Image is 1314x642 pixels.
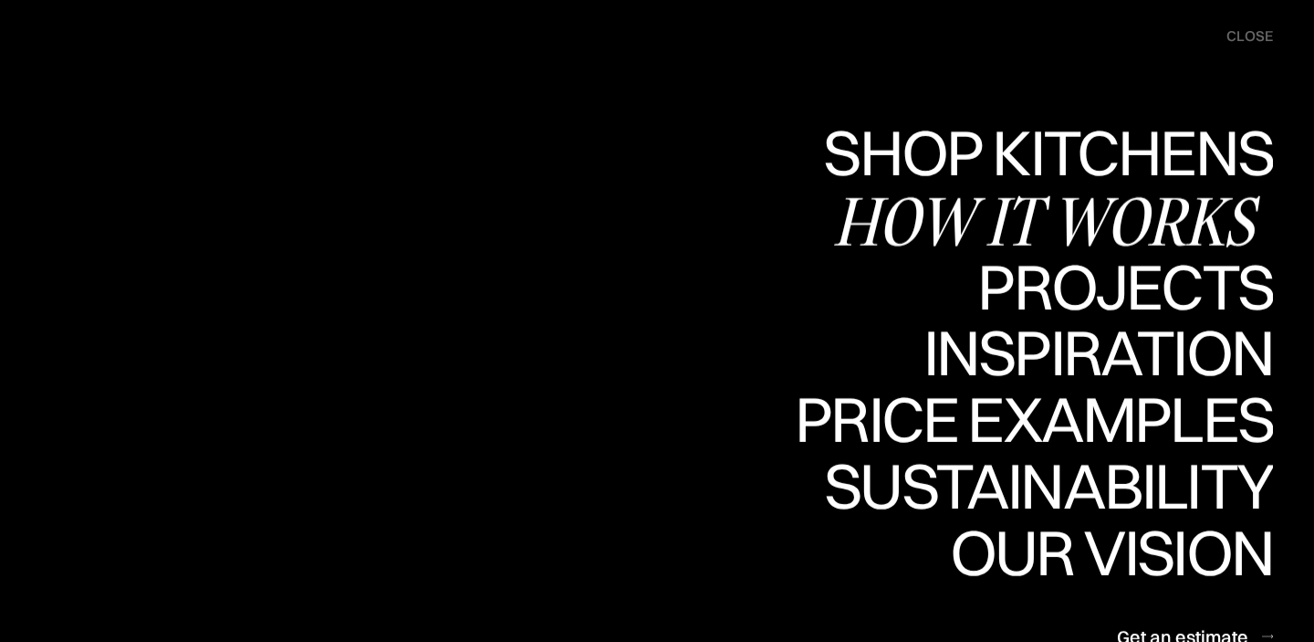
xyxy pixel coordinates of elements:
[833,188,1273,255] a: How it worksHow it works
[1226,26,1273,47] div: close
[898,321,1273,384] div: Inspiration
[898,321,1273,387] a: InspirationInspiration
[833,188,1273,252] div: How it works
[795,387,1273,454] a: Price examplesPrice examples
[795,451,1273,515] div: Price examples
[814,184,1273,248] div: Shop Kitchens
[977,254,1273,321] a: ProjectsProjects
[934,521,1273,587] a: Our visionOur vision
[808,454,1273,521] a: SustainabilitySustainability
[898,384,1273,448] div: Inspiration
[977,254,1273,318] div: Projects
[808,454,1273,518] div: Sustainability
[808,518,1273,582] div: Sustainability
[934,521,1273,584] div: Our vision
[795,387,1273,451] div: Price examples
[814,121,1273,188] a: Shop KitchensShop Kitchens
[1208,18,1273,55] div: menu
[814,121,1273,184] div: Shop Kitchens
[977,318,1273,382] div: Projects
